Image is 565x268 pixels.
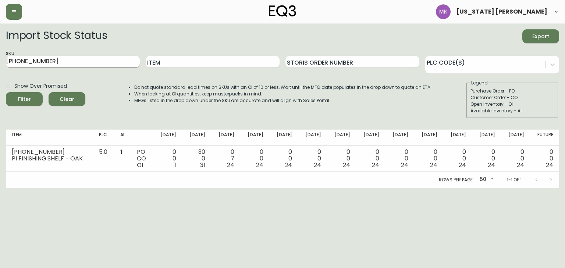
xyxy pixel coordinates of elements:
div: 0 0 [536,149,553,169]
th: [DATE] [385,130,414,146]
button: Export [522,29,559,43]
th: [DATE] [327,130,356,146]
th: [DATE] [298,130,327,146]
div: [PHONE_NUMBER] [12,149,87,155]
th: [DATE] [269,130,298,146]
div: Open Inventory - OI [470,101,554,108]
div: PI FINISHING SHELF - OAK [12,155,87,162]
span: Clear [54,95,79,104]
span: 24 [459,161,466,169]
button: Clear [49,92,85,106]
span: 24 [314,161,321,169]
span: 24 [430,161,437,169]
span: OI [137,161,143,169]
div: 0 0 [478,149,495,169]
span: 24 [488,161,495,169]
td: 5.0 [93,146,114,172]
img: ea5e0531d3ed94391639a5d1768dbd68 [436,4,451,19]
th: [DATE] [153,130,182,146]
div: 0 0 [333,149,350,169]
p: Rows per page: [439,177,474,183]
span: 1 [120,148,122,156]
div: 0 0 [420,149,437,169]
th: [DATE] [211,130,240,146]
h2: Import Stock Status [6,29,107,43]
span: 24 [372,161,379,169]
span: 24 [401,161,408,169]
th: PLC [93,130,114,146]
div: 0 0 [246,149,263,169]
span: [US_STATE] [PERSON_NAME] [456,9,547,15]
div: Customer Order - CO [470,94,554,101]
div: 0 0 [304,149,321,169]
th: Future [530,130,559,146]
th: [DATE] [414,130,443,146]
div: 0 0 [449,149,466,169]
div: 0 0 [159,149,176,169]
span: 31 [200,161,205,169]
li: Do not quote standard lead times on SKUs with an OI of 10 or less. Wait until the MFG date popula... [134,84,431,91]
th: [DATE] [501,130,530,146]
th: [DATE] [443,130,472,146]
li: When looking at OI quantities, keep masterpacks in mind. [134,91,431,97]
th: [DATE] [472,130,501,146]
th: Item [6,130,93,146]
div: Purchase Order - PO [470,88,554,94]
span: Export [528,32,553,41]
div: Available Inventory - AI [470,108,554,114]
th: [DATE] [240,130,269,146]
div: 0 7 [217,149,234,169]
div: 0 0 [507,149,524,169]
th: [DATE] [356,130,385,146]
div: 0 0 [362,149,379,169]
span: 24 [285,161,292,169]
span: 24 [343,161,350,169]
li: MFGs listed in the drop down under the SKU are accurate and will align with Sales Portal. [134,97,431,104]
span: 24 [227,161,234,169]
div: 50 [477,174,495,186]
p: 1-1 of 1 [507,177,522,183]
th: [DATE] [182,130,211,146]
div: PO CO [137,149,147,169]
div: 0 0 [275,149,292,169]
div: 30 0 [188,149,205,169]
span: 24 [256,161,263,169]
span: Show Over Promised [14,82,67,90]
img: logo [269,5,296,17]
div: 0 0 [391,149,408,169]
legend: Legend [470,80,488,86]
span: 24 [546,161,553,169]
span: 1 [174,161,176,169]
button: Filter [6,92,43,106]
th: AI [114,130,131,146]
span: 24 [517,161,524,169]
